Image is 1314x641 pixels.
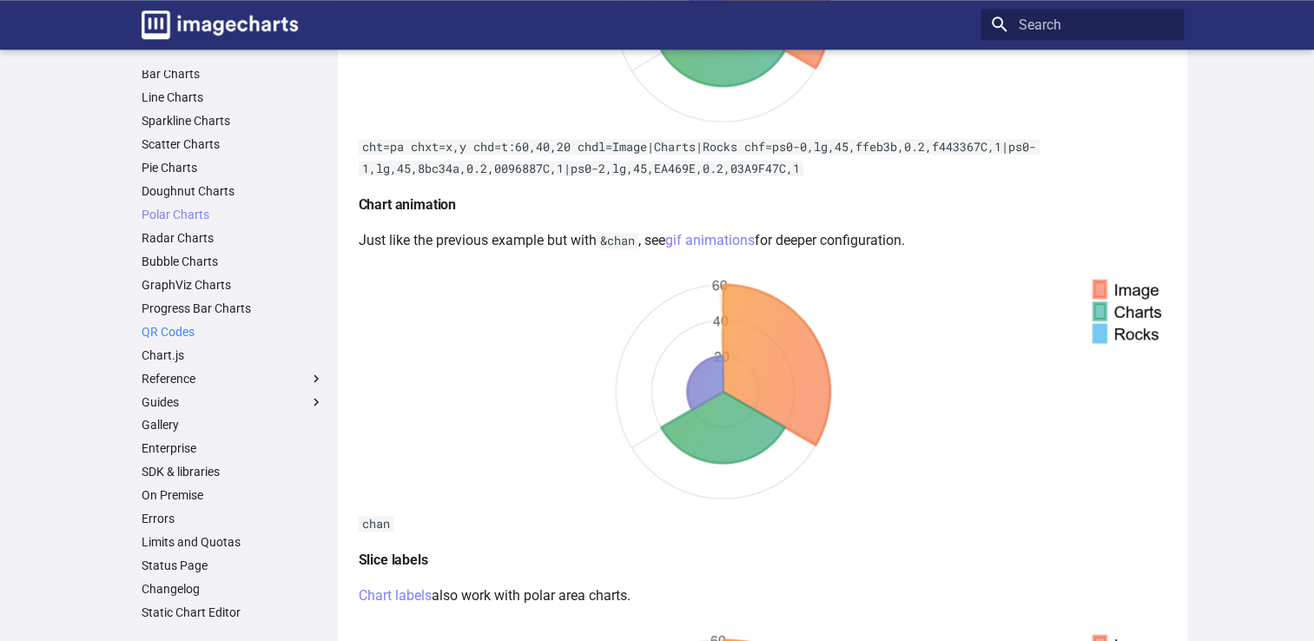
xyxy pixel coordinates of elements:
[142,511,324,526] a: Errors
[359,549,1173,572] h4: Slice labels
[142,581,324,597] a: Changelog
[142,66,324,82] a: Bar Charts
[142,324,324,340] a: QR Codes
[359,587,432,604] a: Chart labels
[142,487,324,503] a: On Premise
[142,254,324,269] a: Bubble Charts
[142,605,324,620] a: Static Chart Editor
[142,464,324,479] a: SDK & libraries
[142,301,324,316] a: Progress Bar Charts
[142,558,324,573] a: Status Page
[135,3,305,46] a: Image-Charts documentation
[142,394,324,410] label: Guides
[142,207,324,222] a: Polar Charts
[597,233,638,248] code: &chan
[359,585,1173,607] p: also work with polar area charts.
[142,160,324,175] a: Pie Charts
[142,183,324,199] a: Doughnut Charts
[142,440,324,456] a: Enterprise
[142,136,324,152] a: Scatter Charts
[142,277,324,293] a: GraphViz Charts
[142,417,324,433] a: Gallery
[359,139,1040,177] code: cht=pa chxt=x,y chd=t:60,40,20 chdl=Image|Charts|Rocks chf=ps0-0,lg,45,ffeb3b,0.2,f443367C,1|ps0-...
[142,113,324,129] a: Sparkline Charts
[359,266,1173,499] img: animated pie chart
[142,371,324,387] label: Reference
[142,230,324,246] a: Radar Charts
[359,516,393,532] code: chan
[142,534,324,550] a: Limits and Quotas
[359,229,1173,252] p: Just like the previous example but with , see for deeper configuration.
[142,89,324,105] a: Line Charts
[142,10,298,39] img: logo
[981,9,1184,40] input: Search
[142,347,324,363] a: Chart.js
[665,232,755,248] a: gif animations
[359,194,1173,216] h4: Chart animation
